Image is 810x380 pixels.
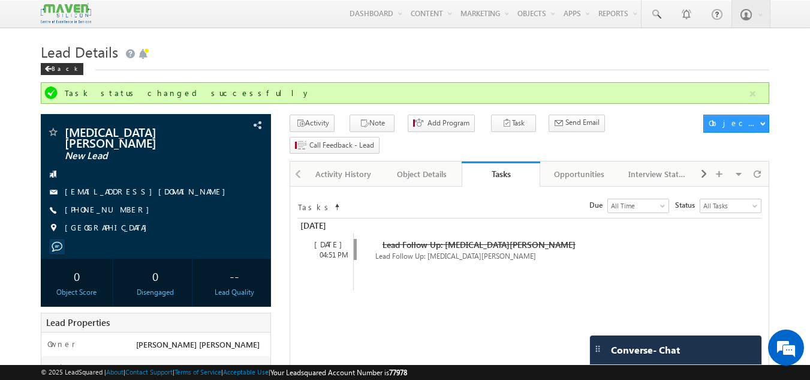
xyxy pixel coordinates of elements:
[44,287,110,298] div: Object Score
[709,118,760,128] div: Object Actions
[201,265,267,287] div: --
[565,117,600,128] span: Send Email
[611,345,680,355] span: Converse - Chat
[350,115,395,132] button: Note
[334,199,340,210] span: Sort Timeline
[133,362,271,379] div: MQL(Marketing Quaified Lead)
[65,150,207,162] span: New Lead
[122,265,189,287] div: 0
[47,362,118,373] label: Main Stage
[383,239,576,250] span: Lead Follow Up: [MEDICAL_DATA][PERSON_NAME]
[65,88,748,98] div: Task status changed successfully
[549,115,605,132] button: Send Email
[427,118,469,128] span: Add Program
[389,368,407,377] span: 77978
[303,239,353,250] div: [DATE]
[201,287,267,298] div: Lead Quality
[303,250,353,261] div: 04:51 PM
[589,200,607,211] span: Due
[491,115,536,132] button: Task
[619,161,697,187] a: Interview Status
[41,62,89,73] a: Back
[607,199,669,213] a: All Time
[122,287,189,298] div: Disengaged
[309,140,374,151] span: Call Feedback - Lead
[65,186,231,196] a: [EMAIL_ADDRESS][DOMAIN_NAME]
[540,161,619,187] a: Opportunities
[136,339,260,349] span: [PERSON_NAME] [PERSON_NAME]
[41,367,407,378] span: © 2025 LeadSquared | | | | |
[65,204,155,216] span: [PHONE_NUMBER]
[174,368,221,376] a: Terms of Service
[125,368,173,376] a: Contact Support
[270,368,407,377] span: Your Leadsquared Account Number is
[375,252,536,261] span: Lead Follow Up: [MEDICAL_DATA][PERSON_NAME]
[408,115,475,132] button: Add Program
[700,199,761,213] a: All Tasks
[46,316,110,328] span: Lead Properties
[44,265,110,287] div: 0
[305,161,383,187] a: Activity History
[393,167,451,181] div: Object Details
[297,199,333,213] td: Tasks
[314,167,372,181] div: Activity History
[462,161,540,187] a: Tasks
[65,126,207,148] span: [MEDICAL_DATA] [PERSON_NAME]
[41,42,118,61] span: Lead Details
[41,3,91,24] img: Custom Logo
[700,201,758,211] span: All Tasks
[593,344,603,354] img: carter-drag
[703,115,769,133] button: Object Actions
[471,168,531,179] div: Tasks
[65,222,153,234] span: [GEOGRAPHIC_DATA]
[47,339,76,349] label: Owner
[383,161,462,187] a: Object Details
[608,201,666,211] span: All Time
[297,219,352,233] div: [DATE]
[628,167,686,181] div: Interview Status
[290,137,380,154] button: Call Feedback - Lead
[41,63,83,75] div: Back
[106,368,124,376] a: About
[675,200,700,211] span: Status
[290,115,335,132] button: Activity
[223,368,269,376] a: Acceptable Use
[550,167,608,181] div: Opportunities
